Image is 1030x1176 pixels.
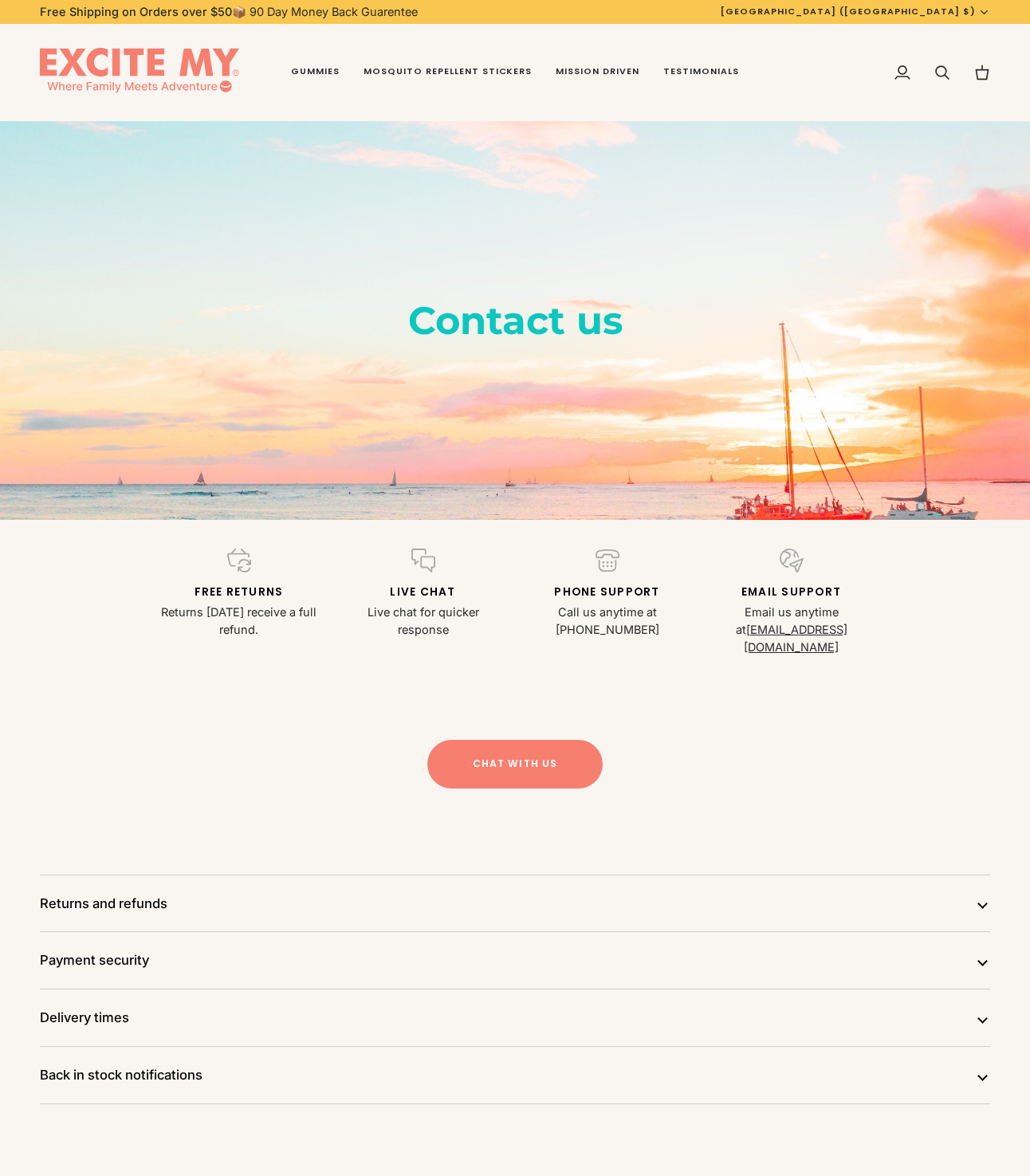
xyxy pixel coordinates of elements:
[40,932,990,989] button: Payment security
[352,24,544,121] a: Mosquito Repellent Stickers
[291,65,340,78] span: Gummies
[364,65,533,78] span: Mosquito Repellent Stickers
[279,24,352,121] a: Gummies
[525,584,690,601] p: Phone Support
[235,297,796,344] p: Contact us
[40,875,990,932] button: Returns and refunds
[709,604,874,655] p: Email us anytime at
[709,5,1002,18] button: [GEOGRAPHIC_DATA] ([GEOGRAPHIC_DATA] $)
[663,65,739,78] span: Testimonials
[544,24,651,121] a: Mission Driven
[40,1047,990,1103] button: Back in stock notifications
[709,584,874,601] p: Email Support
[40,5,232,18] strong: Free Shipping on Orders over $50
[744,623,847,654] a: [EMAIL_ADDRESS][DOMAIN_NAME]
[156,604,321,639] p: Returns [DATE] receive a full refund.
[40,3,418,21] p: 📦 90 Day Money Back Guarentee
[556,65,639,78] span: Mission Driven
[340,584,505,601] p: Live Chat
[427,740,603,788] button: Chat with Us
[40,48,239,97] img: EXCITE MY®
[525,604,690,639] p: Call us anytime at [PHONE_NUMBER]
[340,604,505,639] p: Live chat for quicker response
[156,584,321,601] p: Free returns
[651,24,751,121] a: Testimonials
[40,989,990,1046] button: Delivery times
